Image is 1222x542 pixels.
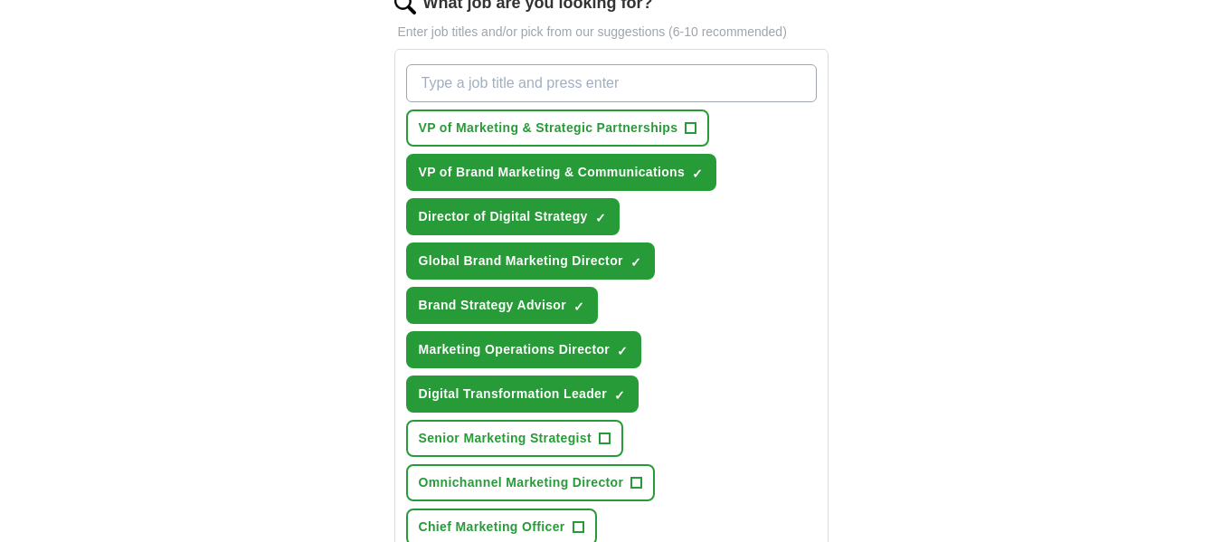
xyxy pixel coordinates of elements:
span: ✓ [573,300,584,314]
button: Omnichannel Marketing Director [406,464,656,501]
span: ✓ [614,388,625,403]
button: VP of Marketing & Strategic Partnerships [406,109,710,147]
span: Marketing Operations Director [419,340,611,359]
button: Brand Strategy Advisor✓ [406,287,599,324]
button: Senior Marketing Strategist [406,420,624,457]
input: Type a job title and press enter [406,64,817,102]
span: Brand Strategy Advisor [419,296,567,315]
span: Director of Digital Strategy [419,207,588,226]
button: Global Brand Marketing Director✓ [406,242,655,280]
p: Enter job titles and/or pick from our suggestions (6-10 recommended) [394,23,829,42]
button: Digital Transformation Leader✓ [406,376,639,413]
button: Director of Digital Strategy✓ [406,198,620,235]
button: Marketing Operations Director✓ [406,331,642,368]
span: Omnichannel Marketing Director [419,473,624,492]
span: ✓ [617,344,628,358]
span: Global Brand Marketing Director [419,252,623,271]
span: ✓ [595,211,606,225]
span: Senior Marketing Strategist [419,429,592,448]
button: VP of Brand Marketing & Communications✓ [406,154,717,191]
span: VP of Marketing & Strategic Partnerships [419,119,678,138]
span: Digital Transformation Leader [419,385,608,404]
span: Chief Marketing Officer [419,518,565,537]
span: ✓ [630,255,641,270]
span: ✓ [692,166,703,181]
span: VP of Brand Marketing & Communications [419,163,686,182]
